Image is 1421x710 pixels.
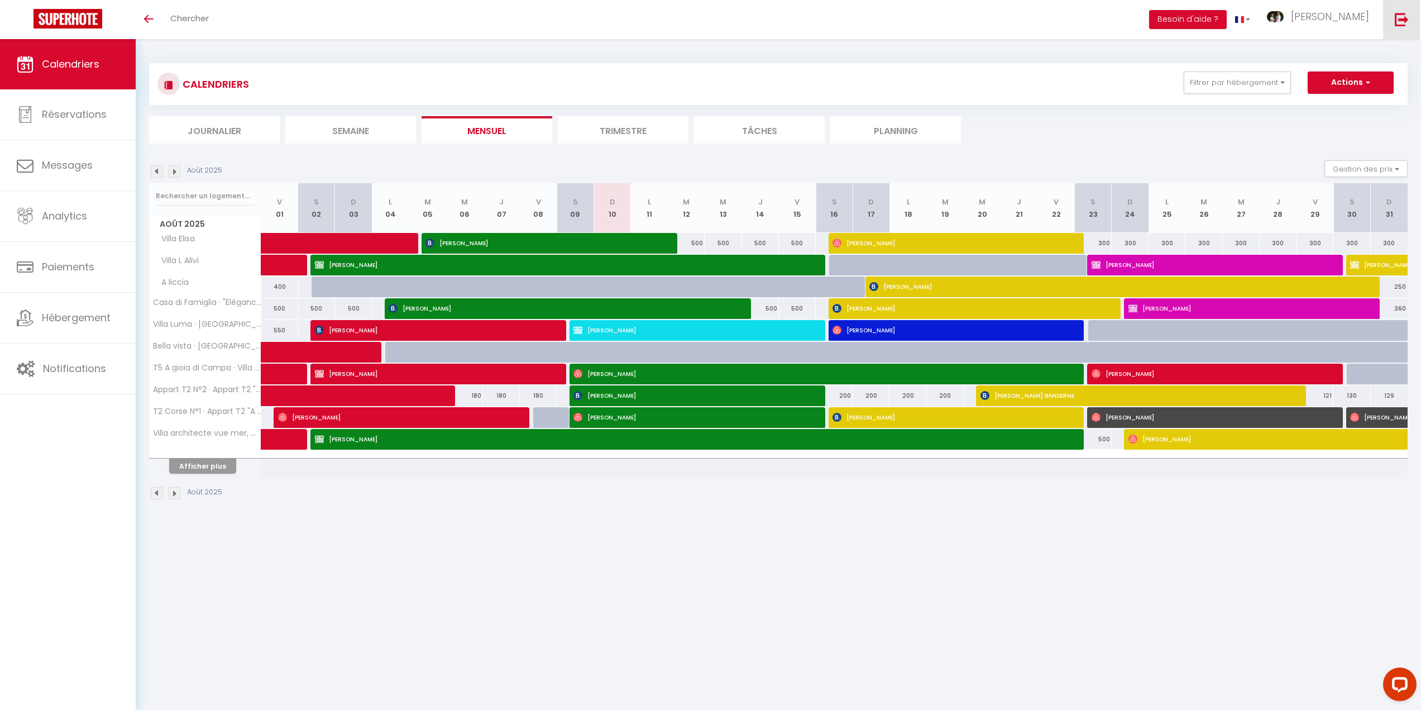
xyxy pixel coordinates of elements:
li: Planning [830,116,961,144]
div: 180 [446,385,483,406]
span: Analytics [42,209,87,223]
span: A liccia [151,277,193,289]
abbr: V [277,197,282,207]
div: 500 [742,233,779,254]
abbr: L [389,197,392,207]
span: [PERSON_NAME] [573,320,807,341]
span: [PERSON_NAME] [869,276,1361,297]
button: Besoin d'aide ? [1149,10,1227,29]
div: 180 [483,385,520,406]
th: 14 [742,183,779,233]
div: 300 [1296,233,1333,254]
span: Hébergement [42,311,111,325]
th: 30 [1333,183,1370,233]
abbr: S [832,197,837,207]
div: 300 [1333,233,1370,254]
div: 121 [1296,385,1333,406]
th: 26 [1185,183,1222,233]
span: Villa Luma · [GEOGRAPHIC_DATA], 3 Chambres avec [PERSON_NAME] [151,320,263,328]
li: Journalier [149,116,280,144]
span: Août 2025 [150,216,261,232]
th: 23 [1075,183,1112,233]
span: [PERSON_NAME] [1092,254,1325,275]
div: 200 [853,385,889,406]
div: 300 [1112,233,1149,254]
div: 200 [927,385,964,406]
th: 07 [483,183,520,233]
li: Semaine [285,116,416,144]
span: Notifications [43,361,106,375]
span: Bella vista · [GEOGRAPHIC_DATA], 4ch, piscine [151,342,263,350]
li: Mensuel [422,116,552,144]
th: 22 [1037,183,1074,233]
abbr: L [1165,197,1169,207]
div: 500 [261,298,298,319]
abbr: S [1090,197,1095,207]
span: Villa L Alivi [151,255,202,267]
span: [PERSON_NAME] [315,254,806,275]
abbr: J [758,197,763,207]
abbr: J [499,197,504,207]
button: Gestion des prix [1324,160,1408,177]
span: [PERSON_NAME] [425,232,659,254]
span: Réservations [42,107,107,121]
abbr: D [1386,197,1392,207]
div: 360 [1371,298,1408,319]
h3: CALENDRIERS [180,72,249,97]
th: 06 [446,183,483,233]
div: 500 [779,298,816,319]
abbr: D [610,197,615,207]
abbr: V [1054,197,1059,207]
abbr: L [907,197,910,207]
div: 300 [1223,233,1260,254]
span: Calendriers [42,57,99,71]
div: 250 [1371,277,1408,297]
div: 300 [1075,233,1112,254]
div: 400 [261,277,298,297]
img: ... [1267,11,1284,22]
abbr: M [424,197,431,207]
span: [PERSON_NAME] [315,363,548,384]
th: 17 [853,183,889,233]
div: 500 [298,298,335,319]
abbr: M [720,197,726,207]
abbr: M [942,197,949,207]
th: 31 [1371,183,1408,233]
span: T5 A gioia di Campa · Villa contemporaine avec [PERSON_NAME] [151,364,263,372]
span: [PERSON_NAME] [1092,363,1325,384]
th: 18 [889,183,926,233]
div: 200 [889,385,926,406]
div: 500 [779,233,816,254]
abbr: M [683,197,690,207]
div: 300 [1260,233,1296,254]
li: Trimestre [558,116,688,144]
span: [PERSON_NAME] [832,298,1103,319]
abbr: L [648,197,651,207]
abbr: D [351,197,356,207]
abbr: M [1238,197,1245,207]
span: [PERSON_NAME] [315,320,548,341]
th: 24 [1112,183,1149,233]
div: 300 [1371,233,1408,254]
abbr: M [979,197,985,207]
div: 129 [1371,385,1408,406]
th: 28 [1260,183,1296,233]
th: 25 [1149,183,1185,233]
span: [PERSON_NAME] [278,407,511,428]
button: Filtrer par hébergement [1184,72,1291,94]
li: Tâches [694,116,825,144]
span: Paiements [42,260,94,274]
abbr: M [1200,197,1207,207]
th: 12 [668,183,705,233]
span: [PERSON_NAME] [832,232,1066,254]
div: 200 [816,385,853,406]
span: Messages [42,158,93,172]
div: 130 [1333,385,1370,406]
span: [PERSON_NAME] [315,428,1064,450]
abbr: S [1350,197,1355,207]
th: 04 [372,183,409,233]
th: 19 [927,183,964,233]
th: 27 [1223,183,1260,233]
span: [PERSON_NAME] [389,298,733,319]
